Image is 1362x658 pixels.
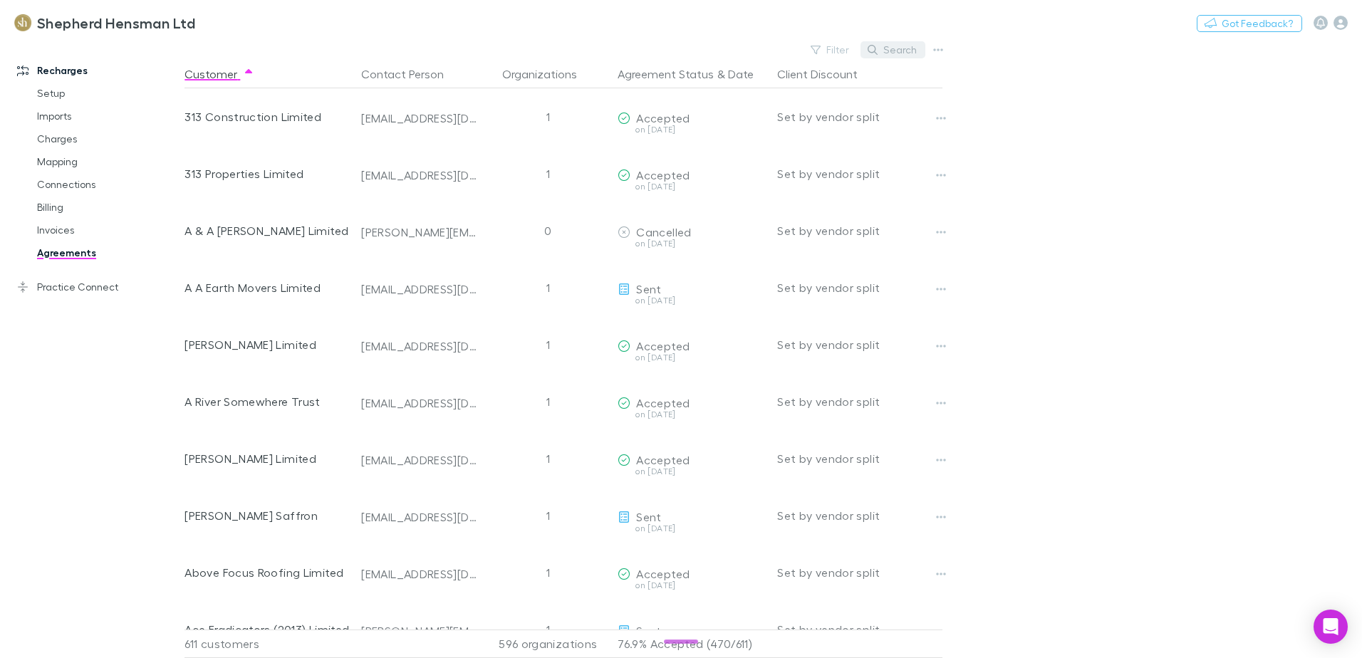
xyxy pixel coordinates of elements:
[1314,610,1348,644] div: Open Intercom Messenger
[484,487,612,544] div: 1
[184,60,254,88] button: Customer
[777,202,942,259] div: Set by vendor split
[636,225,691,239] span: Cancelled
[361,111,478,125] div: [EMAIL_ADDRESS][DOMAIN_NAME]
[618,60,766,88] div: &
[23,241,192,264] a: Agreements
[777,373,942,430] div: Set by vendor split
[14,14,31,31] img: Shepherd Hensman Ltd's Logo
[361,282,478,296] div: [EMAIL_ADDRESS][DOMAIN_NAME]
[6,6,204,40] a: Shepherd Hensman Ltd
[184,601,350,658] div: Ace Eradicators (2013) Limited
[777,60,875,88] button: Client Discount
[23,196,192,219] a: Billing
[484,202,612,259] div: 0
[184,88,350,145] div: 313 Construction Limited
[777,544,942,601] div: Set by vendor split
[636,567,690,580] span: Accepted
[37,14,195,31] h3: Shepherd Hensman Ltd
[184,630,355,658] div: 611 customers
[23,219,192,241] a: Invoices
[618,182,766,191] div: on [DATE]
[484,88,612,145] div: 1
[636,510,661,523] span: Sent
[777,487,942,544] div: Set by vendor split
[636,282,661,296] span: Sent
[184,544,350,601] div: Above Focus Roofing Limited
[484,145,612,202] div: 1
[361,567,478,581] div: [EMAIL_ADDRESS][DOMAIN_NAME]
[618,524,766,533] div: on [DATE]
[618,60,714,88] button: Agreement Status
[484,373,612,430] div: 1
[184,487,350,544] div: [PERSON_NAME] Saffron
[361,510,478,524] div: [EMAIL_ADDRESS][DOMAIN_NAME]
[777,601,942,658] div: Set by vendor split
[636,168,690,182] span: Accepted
[636,339,690,352] span: Accepted
[23,127,192,150] a: Charges
[636,396,690,409] span: Accepted
[361,168,478,182] div: [EMAIL_ADDRESS][DOMAIN_NAME]
[618,467,766,476] div: on [DATE]
[777,316,942,373] div: Set by vendor split
[777,259,942,316] div: Set by vendor split
[777,88,942,145] div: Set by vendor split
[484,430,612,487] div: 1
[636,624,661,637] span: Sent
[484,601,612,658] div: 1
[777,430,942,487] div: Set by vendor split
[636,453,690,466] span: Accepted
[484,316,612,373] div: 1
[636,111,690,125] span: Accepted
[23,105,192,127] a: Imports
[3,276,192,298] a: Practice Connect
[23,173,192,196] a: Connections
[184,145,350,202] div: 313 Properties Limited
[728,60,754,88] button: Date
[361,396,478,410] div: [EMAIL_ADDRESS][DOMAIN_NAME]
[3,59,192,82] a: Recharges
[618,581,766,590] div: on [DATE]
[861,41,925,58] button: Search
[23,150,192,173] a: Mapping
[361,624,478,638] div: [PERSON_NAME][EMAIL_ADDRESS][DOMAIN_NAME]
[1197,15,1302,32] button: Got Feedback?
[184,316,350,373] div: [PERSON_NAME] Limited
[361,60,461,88] button: Contact Person
[484,544,612,601] div: 1
[618,410,766,419] div: on [DATE]
[777,145,942,202] div: Set by vendor split
[618,296,766,305] div: on [DATE]
[804,41,858,58] button: Filter
[361,339,478,353] div: [EMAIL_ADDRESS][DOMAIN_NAME]
[184,430,350,487] div: [PERSON_NAME] Limited
[184,259,350,316] div: A A Earth Movers Limited
[502,60,594,88] button: Organizations
[618,353,766,362] div: on [DATE]
[618,630,766,657] p: 76.9% Accepted (470/611)
[484,630,612,658] div: 596 organizations
[618,239,766,248] div: on [DATE]
[618,125,766,134] div: on [DATE]
[23,82,192,105] a: Setup
[361,453,478,467] div: [EMAIL_ADDRESS][DOMAIN_NAME]
[484,259,612,316] div: 1
[184,202,350,259] div: A & A [PERSON_NAME] Limited
[184,373,350,430] div: A River Somewhere Trust
[361,225,478,239] div: [PERSON_NAME][EMAIL_ADDRESS][DOMAIN_NAME]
